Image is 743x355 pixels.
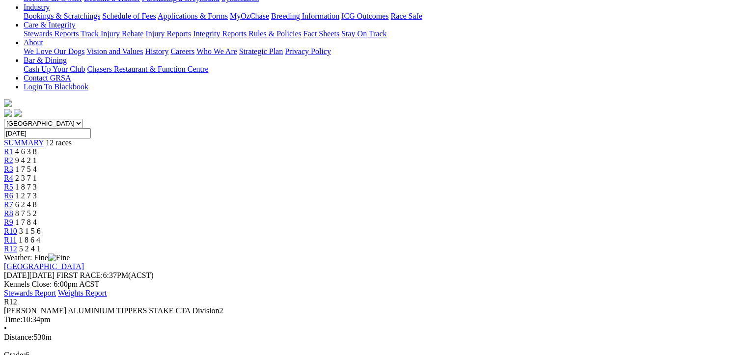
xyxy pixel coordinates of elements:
[15,191,37,200] span: 1 2 7 3
[303,29,339,38] a: Fact Sheets
[4,271,29,279] span: [DATE]
[4,253,70,262] span: Weather: Fine
[4,271,55,279] span: [DATE]
[4,200,13,209] a: R7
[24,56,67,64] a: Bar & Dining
[4,183,13,191] a: R5
[4,306,739,315] div: [PERSON_NAME] ALUMINIUM TIPPERS STAKE CTA Division2
[86,47,143,55] a: Vision and Values
[15,218,37,226] span: 1 7 8 4
[4,333,739,342] div: 530m
[24,47,739,56] div: About
[196,47,237,55] a: Who We Are
[4,209,13,218] a: R8
[145,29,191,38] a: Injury Reports
[24,3,50,11] a: Industry
[56,271,103,279] span: FIRST RACE:
[4,315,23,324] span: Time:
[158,12,228,20] a: Applications & Forms
[24,29,79,38] a: Stewards Reports
[24,65,85,73] a: Cash Up Your Club
[4,236,17,244] a: R11
[102,12,156,20] a: Schedule of Fees
[4,227,17,235] a: R10
[4,245,17,253] a: R12
[4,138,44,147] a: SUMMARY
[24,65,739,74] div: Bar & Dining
[4,191,13,200] a: R6
[4,128,91,138] input: Select date
[87,65,208,73] a: Chasers Restaurant & Function Centre
[81,29,143,38] a: Track Injury Rebate
[24,12,739,21] div: Industry
[4,298,17,306] span: R12
[4,289,56,297] a: Stewards Report
[24,47,84,55] a: We Love Our Dogs
[14,109,22,117] img: twitter.svg
[15,183,37,191] span: 1 8 7 3
[4,174,13,182] a: R4
[46,138,72,147] span: 12 races
[341,29,386,38] a: Stay On Track
[4,324,7,332] span: •
[4,333,33,341] span: Distance:
[285,47,331,55] a: Privacy Policy
[24,82,88,91] a: Login To Blackbook
[15,156,37,164] span: 9 4 2 1
[15,147,37,156] span: 4 6 3 8
[48,253,70,262] img: Fine
[341,12,388,20] a: ICG Outcomes
[145,47,168,55] a: History
[24,29,739,38] div: Care & Integrity
[56,271,154,279] span: 6:37PM(ACST)
[4,315,739,324] div: 10:34pm
[248,29,302,38] a: Rules & Policies
[4,262,84,271] a: [GEOGRAPHIC_DATA]
[58,289,107,297] a: Weights Report
[24,12,100,20] a: Bookings & Scratchings
[19,227,41,235] span: 3 1 5 6
[4,165,13,173] a: R3
[4,109,12,117] img: facebook.svg
[15,200,37,209] span: 6 2 4 8
[15,209,37,218] span: 8 7 5 2
[193,29,247,38] a: Integrity Reports
[4,147,13,156] a: R1
[19,245,41,253] span: 5 2 4 1
[170,47,194,55] a: Careers
[24,21,76,29] a: Care & Integrity
[15,174,37,182] span: 2 3 7 1
[230,12,269,20] a: MyOzChase
[24,74,71,82] a: Contact GRSA
[4,280,739,289] div: Kennels Close: 6:00pm ACST
[24,38,43,47] a: About
[271,12,339,20] a: Breeding Information
[390,12,422,20] a: Race Safe
[239,47,283,55] a: Strategic Plan
[4,99,12,107] img: logo-grsa-white.png
[4,218,13,226] a: R9
[15,165,37,173] span: 1 7 5 4
[4,156,13,164] a: R2
[19,236,40,244] span: 1 8 6 4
